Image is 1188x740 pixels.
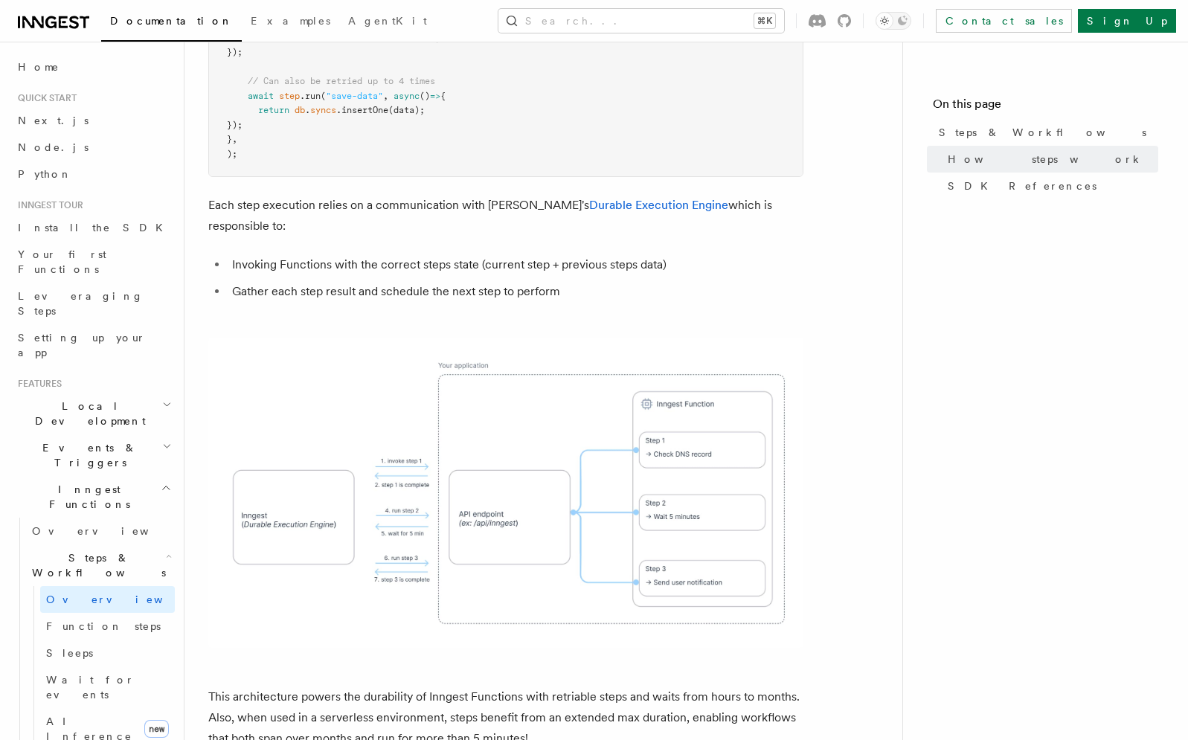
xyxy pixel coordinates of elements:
[295,33,425,43] span: getDataFromExternalSource
[228,254,803,275] li: Invoking Functions with the correct steps state (current step + previous steps data)
[18,59,60,74] span: Home
[339,4,436,40] a: AgentKit
[942,146,1158,173] a: How steps work
[589,198,728,212] a: Durable Execution Engine
[12,393,175,434] button: Local Development
[258,33,289,43] span: return
[46,674,135,701] span: Wait for events
[388,105,425,115] span: (data);
[948,152,1143,167] span: How steps work
[425,33,440,43] span: ();
[18,115,89,126] span: Next.js
[144,720,169,738] span: new
[12,476,175,518] button: Inngest Functions
[248,76,435,86] span: // Can also be retried up to 4 times
[942,173,1158,199] a: SDK References
[348,15,427,27] span: AgentKit
[12,399,162,428] span: Local Development
[420,91,430,101] span: ()
[101,4,242,42] a: Documentation
[12,324,175,366] a: Setting up your app
[208,195,803,237] p: Each step execution relies on a communication with [PERSON_NAME]'s which is responsible to:
[310,105,336,115] span: syncs
[12,434,175,476] button: Events & Triggers
[40,640,175,666] a: Sleeps
[227,47,243,57] span: });
[26,518,175,544] a: Overview
[208,338,803,648] img: Each Inngest Functions's step invocation implies a communication between your application and the...
[12,440,162,470] span: Events & Triggers
[110,15,233,27] span: Documentation
[933,119,1158,146] a: Steps & Workflows
[12,241,175,283] a: Your first Functions
[336,105,388,115] span: .insertOne
[383,91,388,101] span: ,
[248,91,274,101] span: await
[279,91,300,101] span: step
[1078,9,1176,33] a: Sign Up
[26,550,166,580] span: Steps & Workflows
[18,290,144,317] span: Leveraging Steps
[40,613,175,640] a: Function steps
[498,9,784,33] button: Search...⌘K
[12,283,175,324] a: Leveraging Steps
[228,281,803,302] li: Gather each step result and schedule the next step to perform
[18,332,146,358] span: Setting up your app
[227,149,237,159] span: );
[26,544,175,586] button: Steps & Workflows
[18,248,106,275] span: Your first Functions
[46,620,161,632] span: Function steps
[232,134,237,144] span: ,
[40,666,175,708] a: Wait for events
[430,91,440,101] span: =>
[12,107,175,134] a: Next.js
[876,12,911,30] button: Toggle dark mode
[12,54,175,80] a: Home
[18,141,89,153] span: Node.js
[754,13,775,28] kbd: ⌘K
[12,134,175,161] a: Node.js
[326,91,383,101] span: "save-data"
[394,91,420,101] span: async
[321,91,326,101] span: (
[12,161,175,187] a: Python
[46,647,93,659] span: Sleeps
[18,222,172,234] span: Install the SDK
[12,378,62,390] span: Features
[12,199,83,211] span: Inngest tour
[251,15,330,27] span: Examples
[936,9,1072,33] a: Contact sales
[300,91,321,101] span: .run
[258,105,289,115] span: return
[18,168,72,180] span: Python
[295,105,305,115] span: db
[305,105,310,115] span: .
[46,593,199,605] span: Overview
[939,125,1146,140] span: Steps & Workflows
[933,95,1158,119] h4: On this page
[32,525,185,537] span: Overview
[227,120,243,130] span: });
[12,482,161,512] span: Inngest Functions
[40,586,175,613] a: Overview
[227,134,232,144] span: }
[12,92,77,104] span: Quick start
[948,178,1097,193] span: SDK References
[12,214,175,241] a: Install the SDK
[242,4,339,40] a: Examples
[440,91,446,101] span: {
